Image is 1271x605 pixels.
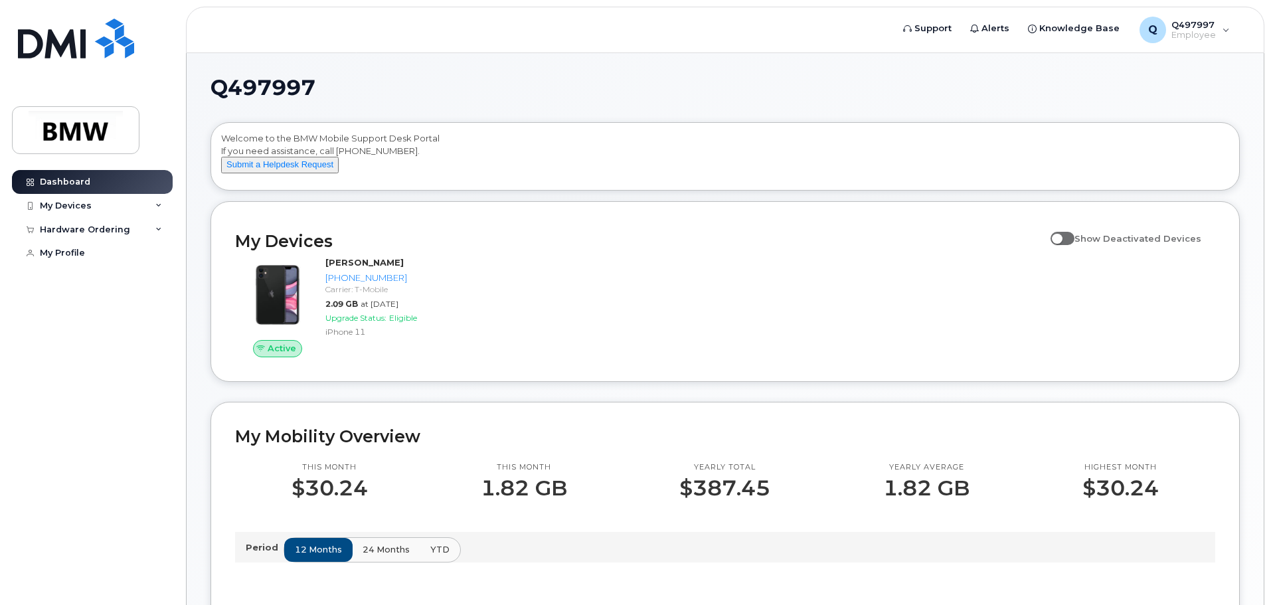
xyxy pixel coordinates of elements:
[268,342,296,355] span: Active
[325,272,463,284] div: [PHONE_NUMBER]
[292,462,368,473] p: This month
[235,231,1044,251] h2: My Devices
[325,284,463,295] div: Carrier: T-Mobile
[292,476,368,500] p: $30.24
[1082,476,1159,500] p: $30.24
[325,299,358,309] span: 2.09 GB
[883,476,970,500] p: 1.82 GB
[325,326,463,337] div: iPhone 11
[221,132,1229,185] div: Welcome to the BMW Mobile Support Desk Portal If you need assistance, call [PHONE_NUMBER].
[481,476,567,500] p: 1.82 GB
[679,462,770,473] p: Yearly total
[325,313,386,323] span: Upgrade Status:
[430,543,450,556] span: YTD
[389,313,417,323] span: Eligible
[235,426,1215,446] h2: My Mobility Overview
[481,462,567,473] p: This month
[1051,226,1061,236] input: Show Deactivated Devices
[1082,462,1159,473] p: Highest month
[211,78,315,98] span: Q497997
[221,159,339,169] a: Submit a Helpdesk Request
[883,462,970,473] p: Yearly average
[221,157,339,173] button: Submit a Helpdesk Request
[363,543,410,556] span: 24 months
[361,299,398,309] span: at [DATE]
[325,257,404,268] strong: [PERSON_NAME]
[1074,233,1201,244] span: Show Deactivated Devices
[679,476,770,500] p: $387.45
[246,263,309,327] img: iPhone_11.jpg
[235,256,468,357] a: Active[PERSON_NAME][PHONE_NUMBER]Carrier: T-Mobile2.09 GBat [DATE]Upgrade Status:EligibleiPhone 11
[246,541,284,554] p: Period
